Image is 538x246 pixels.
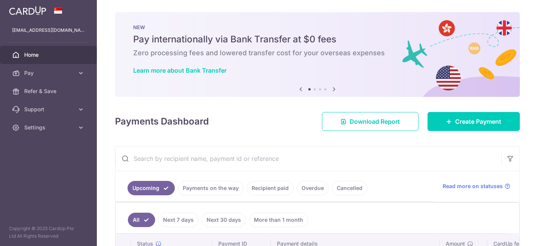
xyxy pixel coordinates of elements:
a: Next 7 days [158,213,199,227]
a: More than 1 month [249,213,308,227]
span: Home [24,51,74,59]
p: NEW [133,24,502,30]
a: Learn more about Bank Transfer [133,67,227,74]
h6: Zero processing fees and lowered transfer cost for your overseas expenses [133,48,502,58]
img: Bank transfer banner [115,12,520,97]
span: Support [24,106,74,113]
h5: Pay internationally via Bank Transfer at $0 fees [133,33,502,45]
span: Download Report [350,117,400,126]
span: Refer & Save [24,87,74,95]
span: Settings [24,124,74,131]
a: Download Report [322,112,418,131]
a: Read more on statuses [443,182,510,190]
p: [EMAIL_ADDRESS][DOMAIN_NAME] [12,26,85,34]
span: Create Payment [455,117,501,126]
a: Upcoming [128,181,175,195]
span: Read more on statuses [443,182,503,190]
a: Next 30 days [202,213,246,227]
h4: Payments Dashboard [115,115,209,128]
span: Pay [24,69,74,77]
a: Recipient paid [247,181,294,195]
a: Overdue [297,181,329,195]
a: Create Payment [428,112,520,131]
input: Search by recipient name, payment id or reference [115,146,501,171]
img: CardUp [9,6,46,15]
a: Cancelled [332,181,367,195]
a: All [128,213,155,227]
a: Payments on the way [178,181,244,195]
